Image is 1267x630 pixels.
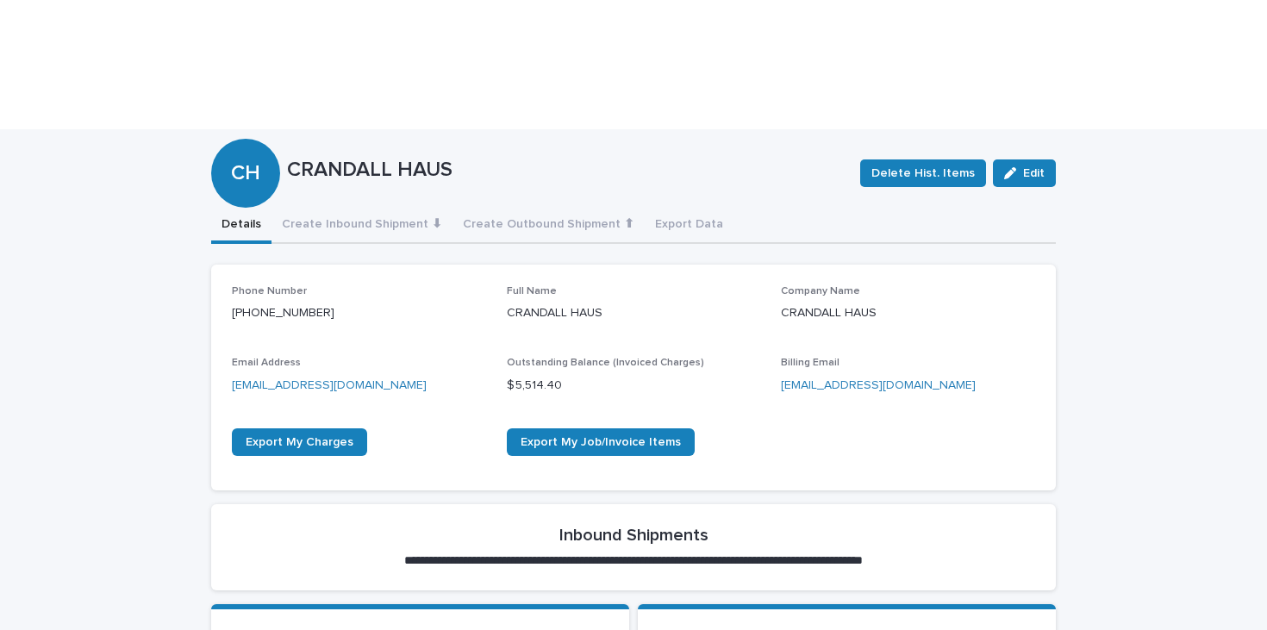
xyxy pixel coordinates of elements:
[232,428,367,456] a: Export My Charges
[271,208,452,244] button: Create Inbound Shipment ⬇
[232,379,427,391] a: [EMAIL_ADDRESS][DOMAIN_NAME]
[521,436,681,448] span: Export My Job/Invoice Items
[232,307,334,319] a: [PHONE_NUMBER]
[232,286,307,296] span: Phone Number
[211,208,271,244] button: Details
[287,158,846,183] p: CRANDALL HAUS
[871,165,975,182] span: Delete Hist. Items
[781,286,860,296] span: Company Name
[645,208,733,244] button: Export Data
[507,428,695,456] a: Export My Job/Invoice Items
[232,358,301,368] span: Email Address
[860,159,986,187] button: Delete Hist. Items
[559,525,708,546] h2: Inbound Shipments
[781,304,1035,322] p: CRANDALL HAUS
[507,358,704,368] span: Outstanding Balance (Invoiced Charges)
[211,92,280,186] div: CH
[1023,167,1045,179] span: Edit
[452,208,645,244] button: Create Outbound Shipment ⬆
[246,436,353,448] span: Export My Charges
[507,286,557,296] span: Full Name
[781,358,839,368] span: Billing Email
[781,379,976,391] a: [EMAIL_ADDRESS][DOMAIN_NAME]
[993,159,1056,187] button: Edit
[507,304,761,322] p: CRANDALL HAUS
[507,377,761,395] p: $ 5,514.40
